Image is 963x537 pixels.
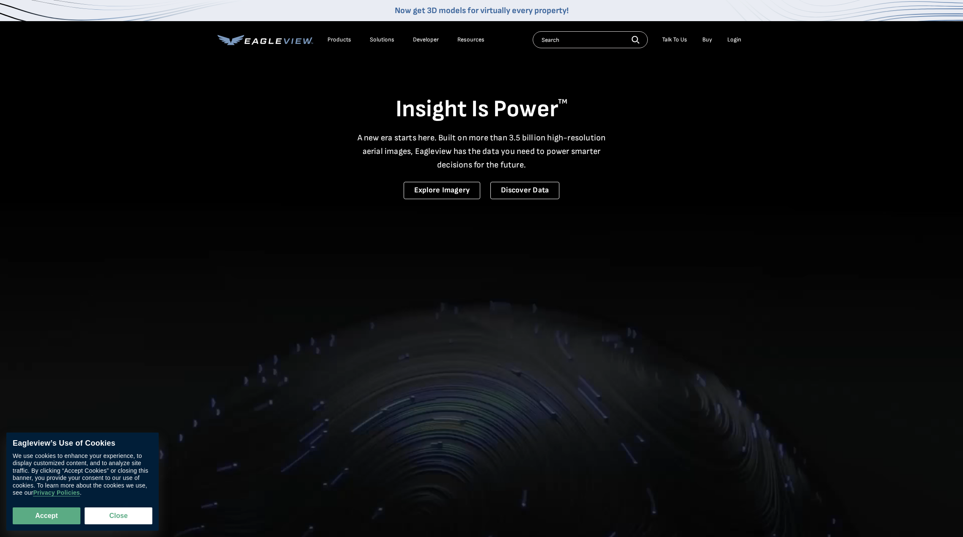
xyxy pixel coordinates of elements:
[395,5,569,16] a: Now get 3D models for virtually every property!
[352,131,611,172] p: A new era starts here. Built on more than 3.5 billion high-resolution aerial images, Eagleview ha...
[13,439,152,448] div: Eagleview’s Use of Cookies
[13,507,80,524] button: Accept
[85,507,152,524] button: Close
[413,36,439,44] a: Developer
[217,95,746,124] h1: Insight Is Power
[490,182,559,199] a: Discover Data
[404,182,481,199] a: Explore Imagery
[558,98,567,106] sup: TM
[13,452,152,497] div: We use cookies to enhance your experience, to display customized content, and to analyze site tra...
[533,31,648,48] input: Search
[33,490,80,497] a: Privacy Policies
[727,36,741,44] div: Login
[370,36,394,44] div: Solutions
[662,36,687,44] div: Talk To Us
[702,36,712,44] a: Buy
[457,36,484,44] div: Resources
[327,36,351,44] div: Products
